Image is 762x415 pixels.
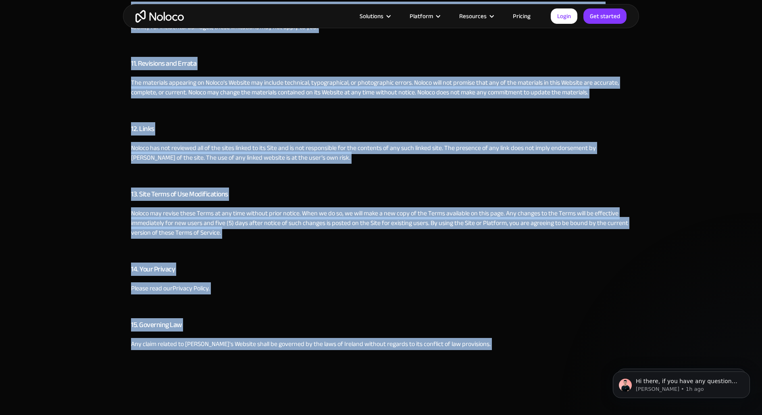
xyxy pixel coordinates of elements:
h3: 11. Revisions and Errata [131,58,631,70]
h3: 13. Site Terms of Use Modifications [131,188,631,200]
div: Solutions [360,11,383,21]
div: Resources [449,11,503,21]
div: Platform [410,11,433,21]
p: ‍ [131,301,631,311]
p: Please read our [131,284,631,293]
a: home [135,10,184,23]
h3: 12. Links [131,123,631,135]
div: Platform [400,11,449,21]
a: Privacy Policy. [173,282,210,294]
h3: 15. Governing Law [131,319,631,331]
iframe: Intercom notifications message [601,355,762,411]
a: Get started [583,8,627,24]
p: Noloco has not reviewed all of the sites linked to its Site and is not responsible for the conten... [131,143,631,163]
p: ‍ [131,105,631,115]
p: Any claim related to [PERSON_NAME]'s Website shall be governed by the laws of Ireland without reg... [131,339,631,349]
p: ‍ [131,40,631,50]
p: ‍ [131,246,631,255]
h2: ‍ [131,357,631,379]
div: Solutions [350,11,400,21]
h3: 14. Your Privacy [131,263,631,275]
a: Login [551,8,577,24]
div: Resources [459,11,487,21]
p: ‍ [131,171,631,180]
p: Noloco may revise these Terms at any time without prior notice. When we do so, we will make a new... [131,209,631,238]
p: The materials appearing on Noloco’s Website may include technical, typographical, or photographic... [131,78,631,97]
a: Pricing [503,11,541,21]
